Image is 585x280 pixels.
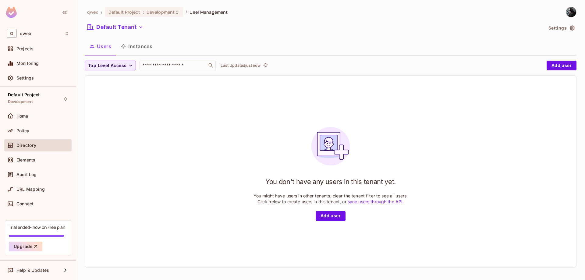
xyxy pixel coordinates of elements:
span: Top Level Access [88,62,126,69]
span: Settings [16,76,34,80]
span: Workspace: qwex [20,31,31,36]
span: Help & Updates [16,268,49,273]
span: Audit Log [16,172,37,177]
span: Development [147,9,175,15]
a: sync users through the API. [348,199,404,204]
span: Q [7,29,17,38]
button: Instances [116,39,157,54]
button: Settings [546,23,576,33]
span: Default Project [108,9,140,15]
button: Users [85,39,116,54]
button: Upgrade [9,242,42,251]
button: refresh [262,62,269,69]
button: Default Tenant [85,22,146,32]
button: Top Level Access [85,61,136,70]
span: : [142,10,144,15]
div: Trial ended- now on Free plan [9,224,65,230]
span: Directory [16,143,36,148]
button: Add user [316,211,346,221]
span: Monitoring [16,61,39,66]
span: Projects [16,46,34,51]
span: refresh [263,62,268,69]
span: URL Mapping [16,187,45,192]
span: Default Project [8,92,40,97]
li: / [186,9,187,15]
img: SReyMgAAAABJRU5ErkJggg== [6,7,17,18]
span: Policy [16,128,29,133]
span: Elements [16,158,35,162]
p: You might have users in other tenants, clear the tenant filter to see all users. Click below to c... [253,193,408,204]
span: Home [16,114,28,119]
span: Click to refresh data [261,62,269,69]
p: Last Updated just now [221,63,261,68]
h1: You don't have any users in this tenant yet. [265,177,396,186]
span: Connect [16,201,34,206]
span: the active workspace [87,9,98,15]
span: Development [8,99,33,104]
span: User Management [190,9,228,15]
img: Dava Wardana [566,7,576,17]
li: / [101,9,102,15]
button: Add user [547,61,576,70]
